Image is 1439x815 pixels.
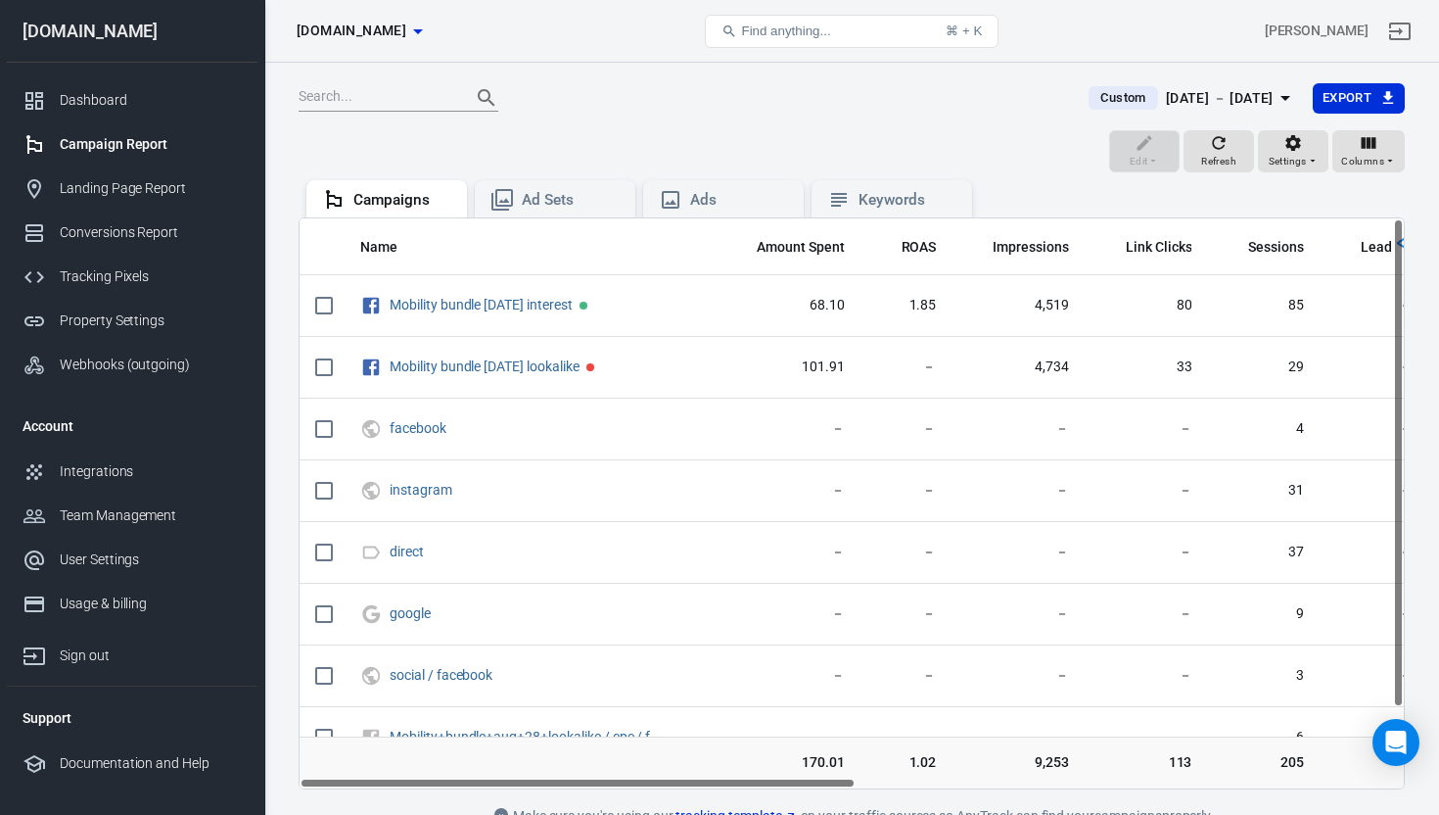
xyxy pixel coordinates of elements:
[731,543,845,562] span: －
[1100,604,1192,624] span: －
[1223,666,1304,686] span: 3
[967,235,1069,259] span: The number of times your ads were on screen.
[360,238,423,258] span: Name
[876,666,937,686] span: －
[731,358,845,377] span: 101.91
[7,582,257,626] a: Usage & billing
[390,605,431,621] a: google
[580,302,587,310] span: Active
[7,23,257,40] div: [DOMAIN_NAME]
[902,238,937,258] span: ROAS
[60,90,242,111] div: Dashboard
[1126,235,1192,259] span: The number of clicks on links within the ad that led to advertiser-specified destinations
[390,360,582,373] span: Mobility bundle aug 28 lookalike
[876,753,937,773] span: 1.02
[1397,235,1413,251] img: Logo
[390,483,455,497] span: instagram
[902,235,937,259] span: The total return on ad spend
[360,602,382,626] svg: Google
[390,359,580,374] a: Mobility bundle [DATE] lookalike
[390,668,495,682] span: social / facebook
[60,178,242,199] div: Landing Page Report
[1184,130,1254,173] button: Refresh
[731,666,845,686] span: －
[60,505,242,526] div: Team Management
[967,728,1069,747] span: －
[360,417,382,441] svg: UTM & Web Traffic
[876,419,937,439] span: －
[731,481,845,501] span: －
[705,15,998,48] button: Find anything...⌘ + K
[360,294,382,317] svg: Facebook Ads
[360,479,382,503] svg: UTM & Web Traffic
[1223,358,1304,377] span: 29
[967,419,1069,439] span: －
[390,667,492,683] a: social / facebook
[360,726,382,749] svg: Unknown Facebook
[876,235,937,259] span: The total return on ad spend
[1372,719,1419,766] div: Open Intercom Messenger
[360,541,382,564] svg: Direct
[390,420,446,436] a: facebook
[1335,419,1413,439] span: －
[967,358,1069,377] span: 4,734
[60,311,242,331] div: Property Settings
[967,296,1069,315] span: 4,519
[1335,728,1413,747] span: －
[1223,604,1304,624] span: 9
[522,190,620,211] div: Ad Sets
[1335,666,1413,686] span: －
[1223,728,1304,747] span: 6
[7,167,257,211] a: Landing Page Report
[946,24,982,38] div: ⌘ + K
[360,356,382,379] svg: Facebook Ads
[1073,82,1312,115] button: Custom[DATE] － [DATE]
[967,481,1069,501] span: －
[993,235,1069,259] span: The number of times your ads were on screen.
[7,538,257,582] a: User Settings
[289,13,430,49] button: [DOMAIN_NAME]
[60,594,242,614] div: Usage & billing
[390,730,667,743] span: Mobility+bundle+aug+28+lookalike / cpc / facebook
[360,664,382,688] svg: UTM & Web Traffic
[7,343,257,387] a: Webhooks (outgoing)
[1201,153,1236,170] span: Refresh
[876,543,937,562] span: －
[876,604,937,624] span: －
[1100,666,1192,686] span: －
[1376,8,1423,55] a: Sign out
[1258,130,1328,173] button: Settings
[731,419,845,439] span: －
[690,190,788,211] div: Ads
[390,729,702,744] a: Mobility+bundle+aug+28+lookalike / cpc / facebook
[859,190,956,211] div: Keywords
[1335,604,1413,624] span: －
[757,235,845,259] span: The estimated total amount of money you've spent on your campaign, ad set or ad during its schedule.
[1126,238,1192,258] span: Link Clicks
[353,190,451,211] div: Campaigns
[1335,238,1392,258] span: Lead
[1092,88,1153,108] span: Custom
[7,626,257,678] a: Sign out
[1100,728,1192,747] span: －
[731,296,845,315] span: 68.10
[7,494,257,538] a: Team Management
[1335,296,1413,315] span: －
[1223,238,1304,258] span: Sessions
[60,646,242,666] div: Sign out
[1100,358,1192,377] span: 33
[60,222,242,243] div: Conversions Report
[1335,481,1413,501] span: －
[390,482,452,498] a: instagram
[731,728,845,747] span: －
[1341,153,1384,170] span: Columns
[1100,481,1192,501] span: －
[731,753,845,773] span: 170.01
[967,753,1069,773] span: 9,253
[731,604,845,624] span: －
[741,24,830,38] span: Find anything...
[7,78,257,122] a: Dashboard
[1332,130,1405,173] button: Columns
[297,19,406,43] span: thrivecart.com
[360,238,397,258] span: Name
